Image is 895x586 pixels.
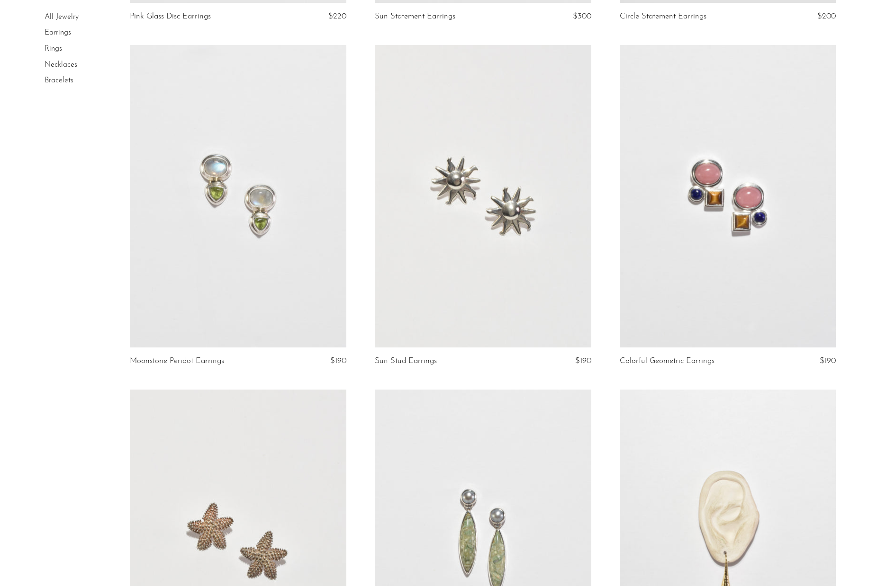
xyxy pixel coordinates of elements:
[375,12,455,21] a: Sun Statement Earrings
[375,357,437,365] a: Sun Stud Earrings
[820,357,836,365] span: $190
[573,12,591,20] span: $300
[130,357,224,365] a: Moonstone Peridot Earrings
[817,12,836,20] span: $200
[45,61,77,69] a: Necklaces
[330,357,346,365] span: $190
[575,357,591,365] span: $190
[130,12,211,21] a: Pink Glass Disc Earrings
[620,357,714,365] a: Colorful Geometric Earrings
[45,45,62,53] a: Rings
[45,29,71,37] a: Earrings
[45,13,79,21] a: All Jewelry
[45,77,73,84] a: Bracelets
[328,12,346,20] span: $220
[620,12,706,21] a: Circle Statement Earrings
